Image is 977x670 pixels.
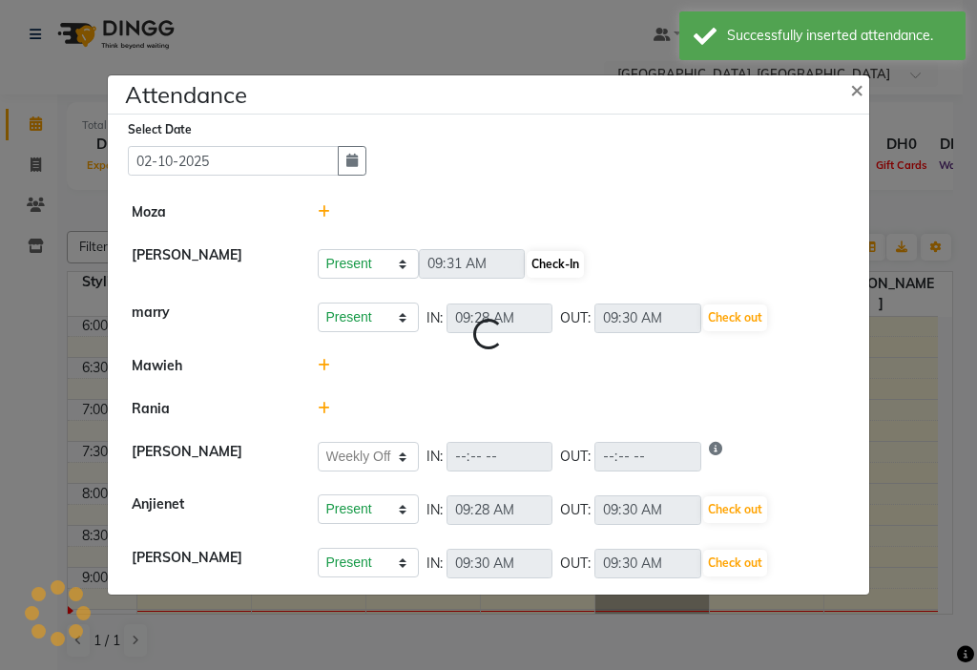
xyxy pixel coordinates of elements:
[117,356,303,376] div: Mawieh
[117,548,303,578] div: [PERSON_NAME]
[426,554,443,574] span: IN:
[560,500,591,520] span: OUT:
[703,550,767,576] button: Check out
[426,500,443,520] span: IN:
[117,399,303,419] div: Rania
[835,62,883,115] button: Close
[117,245,303,280] div: [PERSON_NAME]
[117,494,303,525] div: Anjienet
[727,26,951,46] div: Successfully inserted attendance.
[117,303,303,333] div: marry
[703,496,767,523] button: Check out
[709,442,722,471] i: Show reason
[128,121,192,138] label: Select Date
[560,447,591,467] span: OUT:
[426,308,443,328] span: IN:
[703,304,767,331] button: Check out
[117,442,303,471] div: [PERSON_NAME]
[117,202,303,222] div: Moza
[560,308,591,328] span: OUT:
[128,146,339,176] input: Select date
[560,554,591,574] span: OUT:
[426,447,443,467] span: IN:
[125,77,247,112] h4: Attendance
[850,74,863,103] span: ×
[527,251,584,278] button: Check-In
